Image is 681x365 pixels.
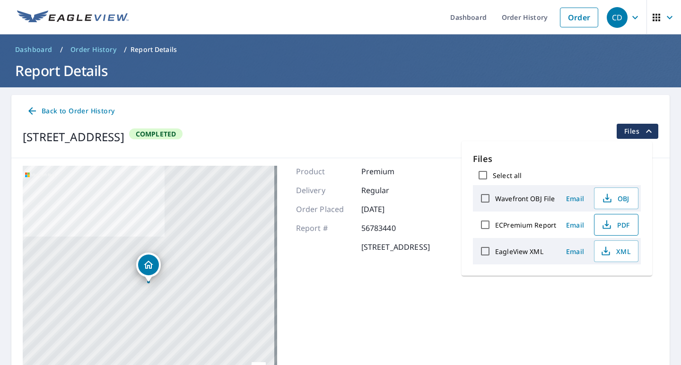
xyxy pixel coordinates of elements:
[594,214,638,236] button: PDF
[60,44,63,55] li: /
[600,246,630,257] span: XML
[361,204,418,215] p: [DATE]
[296,185,353,196] p: Delivery
[594,187,638,209] button: OBJ
[493,171,522,180] label: Select all
[624,126,655,137] span: Files
[361,166,418,177] p: Premium
[473,153,641,165] p: Files
[17,10,129,25] img: EV Logo
[124,44,127,55] li: /
[67,42,120,57] a: Order History
[296,166,353,177] p: Product
[495,247,543,256] label: EagleView XML
[600,219,630,230] span: PDF
[26,105,114,117] span: Back to Order History
[361,222,418,234] p: 56783440
[607,7,628,28] div: CD
[564,221,586,229] span: Email
[361,185,418,196] p: Regular
[130,129,182,138] span: Completed
[616,124,658,139] button: filesDropdownBtn-56783440
[131,45,177,54] p: Report Details
[560,8,598,27] a: Order
[23,128,124,145] div: [STREET_ADDRESS]
[70,45,116,54] span: Order History
[560,244,590,259] button: Email
[15,45,52,54] span: Dashboard
[495,221,556,229] label: ECPremium Report
[361,241,430,253] p: [STREET_ADDRESS]
[296,204,353,215] p: Order Placed
[136,253,161,282] div: Dropped pin, building 1, Residential property, 10024 Hempshire Dr Knoxville, TN 37922
[296,222,353,234] p: Report #
[600,193,630,204] span: OBJ
[11,61,670,80] h1: Report Details
[495,194,555,203] label: Wavefront OBJ File
[594,240,638,262] button: XML
[560,218,590,232] button: Email
[11,42,56,57] a: Dashboard
[564,247,586,256] span: Email
[11,42,670,57] nav: breadcrumb
[23,102,118,120] a: Back to Order History
[560,191,590,206] button: Email
[564,194,586,203] span: Email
